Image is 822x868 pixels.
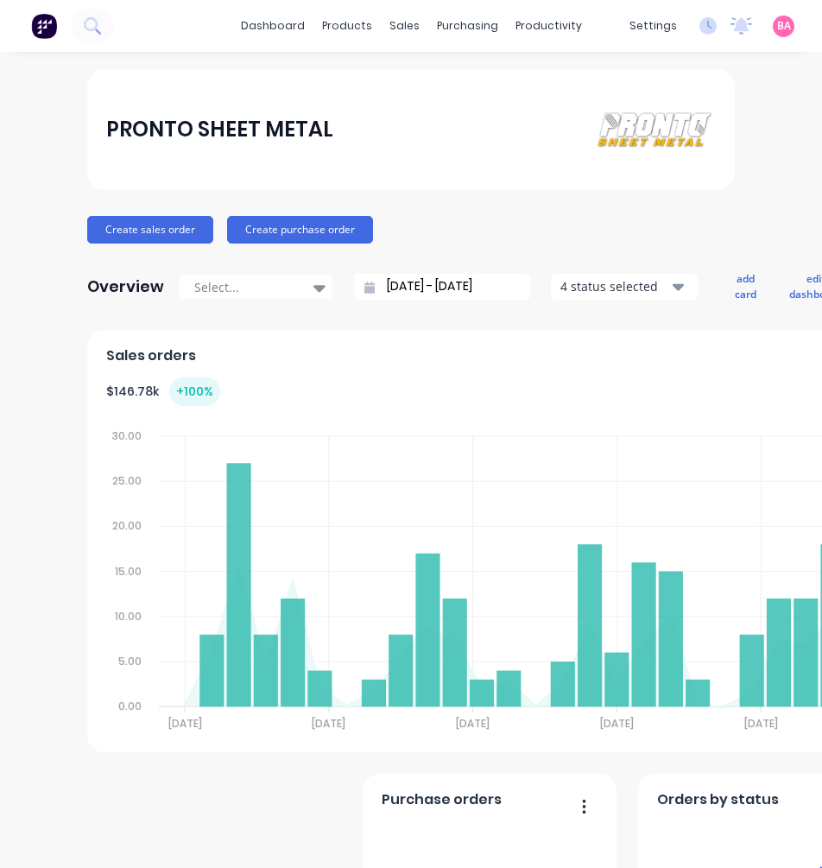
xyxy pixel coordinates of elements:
[777,18,791,34] span: BA
[106,345,196,366] span: Sales orders
[507,13,591,39] div: productivity
[87,216,213,244] button: Create sales order
[621,13,686,39] div: settings
[657,789,779,810] span: Orders by status
[381,13,428,39] div: sales
[31,13,57,39] img: Factory
[599,716,633,731] tspan: [DATE]
[456,716,490,731] tspan: [DATE]
[87,269,164,304] div: Overview
[312,716,345,731] tspan: [DATE]
[112,473,142,488] tspan: 25.00
[106,377,220,406] div: $ 146.78k
[112,519,142,534] tspan: 20.00
[743,716,777,731] tspan: [DATE]
[313,13,381,39] div: products
[115,564,142,579] tspan: 15.00
[118,699,142,713] tspan: 0.00
[551,274,698,300] button: 4 status selected
[595,111,716,149] img: PRONTO SHEET METAL
[115,609,142,624] tspan: 10.00
[168,716,201,731] tspan: [DATE]
[169,377,220,406] div: + 100 %
[724,268,768,306] button: add card
[382,789,502,810] span: Purchase orders
[106,112,333,147] div: PRONTO SHEET METAL
[560,277,669,295] div: 4 status selected
[112,428,142,443] tspan: 30.00
[227,216,373,244] button: Create purchase order
[232,13,313,39] a: dashboard
[428,13,507,39] div: purchasing
[118,654,142,668] tspan: 5.00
